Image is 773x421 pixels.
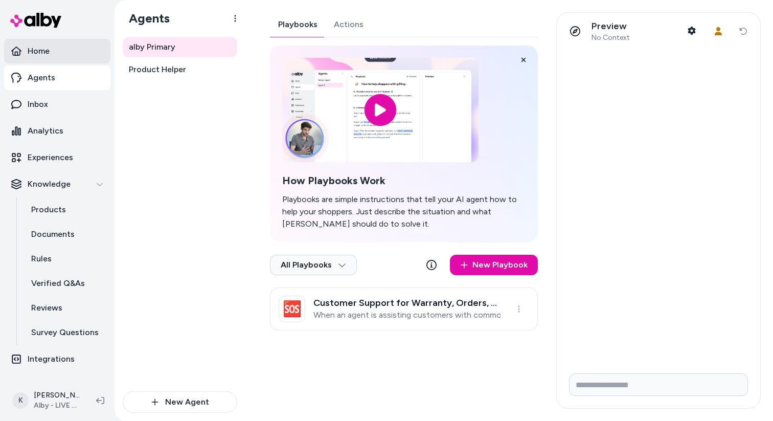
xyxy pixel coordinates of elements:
img: alby Logo [10,13,61,28]
a: Integrations [4,347,110,371]
a: 🆘Customer Support for Warranty, Orders, and ReturnsWhen an agent is assisting customers with comm... [270,287,538,330]
a: Inbox [4,92,110,117]
a: Analytics [4,119,110,143]
h2: How Playbooks Work [282,174,526,187]
p: Integrations [28,353,75,365]
a: Verified Q&As [21,271,110,296]
p: Rules [31,253,52,265]
p: When an agent is assisting customers with common support scenarios such as warranty inquiries, or... [313,310,501,320]
a: Agents [4,65,110,90]
button: All Playbooks [270,255,357,275]
a: alby Primary [123,37,237,57]
div: 🆘 [279,296,305,322]
button: Actions [326,12,372,37]
p: Agents [28,72,55,84]
p: Experiences [28,151,73,164]
button: New Agent [123,391,237,413]
a: Reviews [21,296,110,320]
p: Products [31,204,66,216]
input: Write your prompt here [569,373,748,396]
p: Inbox [28,98,48,110]
a: Products [21,197,110,222]
p: Analytics [28,125,63,137]
a: Documents [21,222,110,247]
span: Alby - LIVE on [DOMAIN_NAME] [34,401,80,411]
button: Knowledge [4,172,110,196]
p: Home [28,45,50,57]
a: Experiences [4,145,110,170]
a: New Playbook [450,255,538,275]
a: Survey Questions [21,320,110,345]
p: Reviews [31,302,62,314]
button: K[PERSON_NAME]Alby - LIVE on [DOMAIN_NAME] [6,384,88,417]
p: Playbooks are simple instructions that tell your AI agent how to help your shoppers. Just describ... [282,193,526,230]
span: alby Primary [129,41,175,53]
span: All Playbooks [281,260,346,270]
p: Survey Questions [31,326,99,339]
p: Preview [592,20,630,32]
p: Verified Q&As [31,277,85,290]
p: Knowledge [28,178,71,190]
span: Product Helper [129,63,186,76]
h1: Agents [121,11,170,26]
p: Documents [31,228,75,240]
a: Product Helper [123,59,237,80]
span: K [12,392,29,409]
p: [PERSON_NAME] [34,390,80,401]
button: Playbooks [270,12,326,37]
h3: Customer Support for Warranty, Orders, and Returns [313,298,501,308]
a: Rules [21,247,110,271]
span: No Context [592,33,630,42]
a: Home [4,39,110,63]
